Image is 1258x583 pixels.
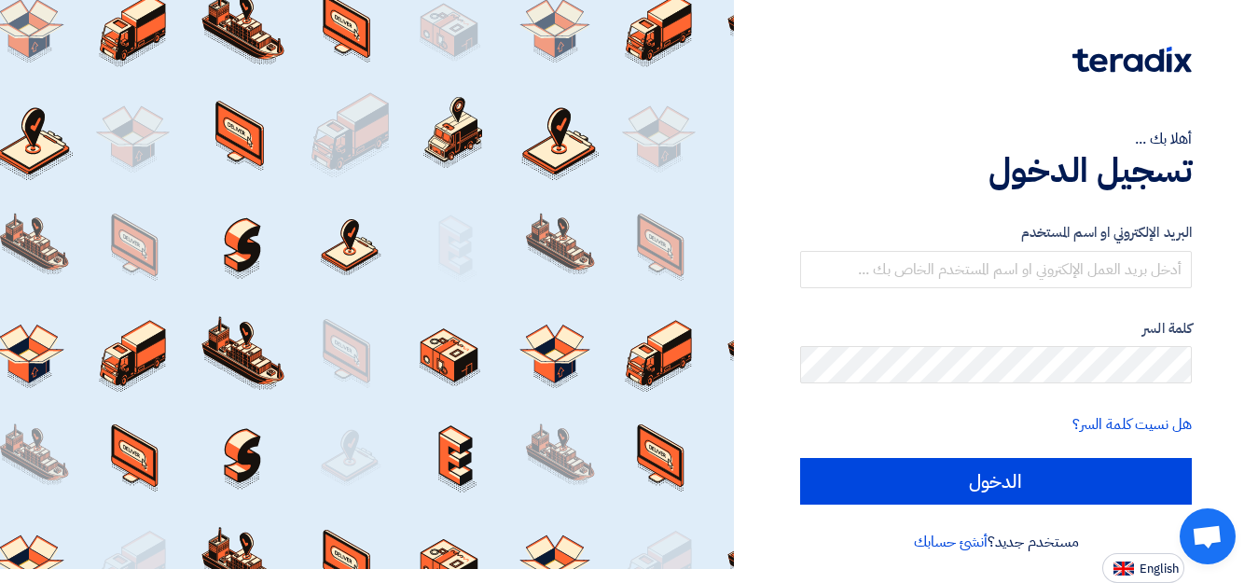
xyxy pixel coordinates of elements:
[800,222,1192,243] label: البريد الإلكتروني او اسم المستخدم
[800,150,1192,191] h1: تسجيل الدخول
[1140,562,1179,576] span: English
[800,531,1192,553] div: مستخدم جديد؟
[1072,413,1192,436] a: هل نسيت كلمة السر؟
[1102,553,1184,583] button: English
[914,531,988,553] a: أنشئ حسابك
[800,318,1192,340] label: كلمة السر
[800,128,1192,150] div: أهلا بك ...
[800,458,1192,505] input: الدخول
[1180,508,1236,564] div: Open chat
[1072,47,1192,73] img: Teradix logo
[800,251,1192,288] input: أدخل بريد العمل الإلكتروني او اسم المستخدم الخاص بك ...
[1113,562,1134,576] img: en-US.png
